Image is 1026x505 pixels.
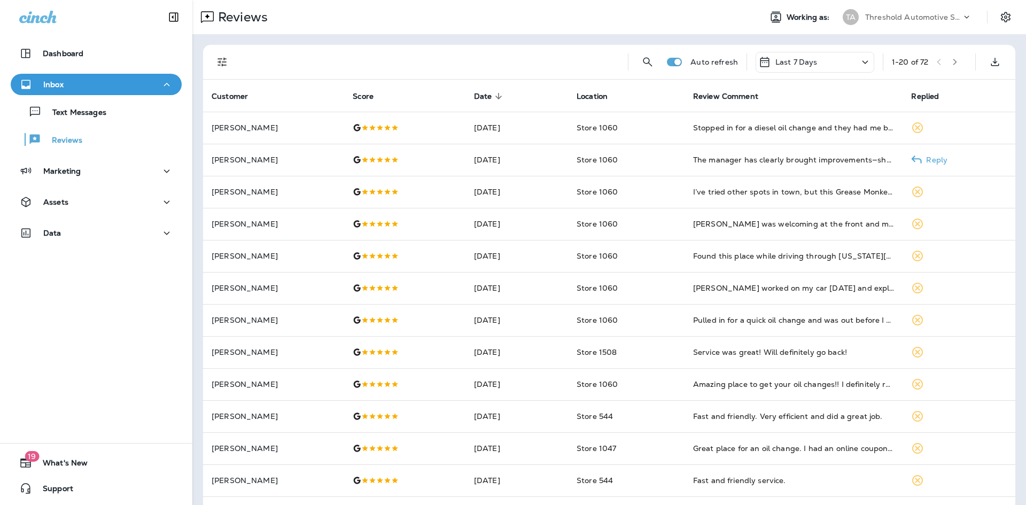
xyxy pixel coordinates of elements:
[159,6,189,28] button: Collapse Sidebar
[212,412,336,421] p: [PERSON_NAME]
[465,368,568,400] td: [DATE]
[465,112,568,144] td: [DATE]
[775,58,818,66] p: Last 7 Days
[577,92,608,101] span: Location
[212,220,336,228] p: [PERSON_NAME]
[32,459,88,471] span: What's New
[11,100,182,123] button: Text Messages
[996,7,1015,27] button: Settings
[25,451,39,462] span: 19
[465,272,568,304] td: [DATE]
[212,252,336,260] p: [PERSON_NAME]
[353,91,387,101] span: Score
[474,91,506,101] span: Date
[637,51,658,73] button: Search Reviews
[911,91,953,101] span: Replied
[11,222,182,244] button: Data
[577,444,616,453] span: Store 1047
[212,348,336,356] p: [PERSON_NAME]
[11,478,182,499] button: Support
[212,316,336,324] p: [PERSON_NAME]
[212,444,336,453] p: [PERSON_NAME]
[693,251,895,261] div: Found this place while driving through Idaho Falls—no appointment, just straight service. In and ...
[43,80,64,89] p: Inbox
[214,9,268,25] p: Reviews
[693,91,772,101] span: Review Comment
[11,74,182,95] button: Inbox
[693,219,895,229] div: Nate was welcoming at the front and made sure I knew exactly what was being done. The process was...
[43,49,83,58] p: Dashboard
[465,176,568,208] td: [DATE]
[32,484,73,497] span: Support
[212,156,336,164] p: [PERSON_NAME]
[465,240,568,272] td: [DATE]
[693,315,895,325] div: Pulled in for a quick oil change and was out before I even finished my coffee. These guys run an ...
[212,51,233,73] button: Filters
[577,155,618,165] span: Store 1060
[353,92,374,101] span: Score
[465,336,568,368] td: [DATE]
[892,58,928,66] div: 1 - 20 of 72
[577,123,618,133] span: Store 1060
[693,443,895,454] div: Great place for an oil change. I had an online coupon and they added it on without any hassle. In...
[212,92,248,101] span: Customer
[577,379,618,389] span: Store 1060
[577,251,618,261] span: Store 1060
[11,191,182,213] button: Assets
[787,13,832,22] span: Working as:
[11,43,182,64] button: Dashboard
[577,411,613,421] span: Store 544
[465,208,568,240] td: [DATE]
[41,136,82,146] p: Reviews
[577,187,618,197] span: Store 1060
[42,108,106,118] p: Text Messages
[11,128,182,151] button: Reviews
[693,122,895,133] div: Stopped in for a diesel oil change and they had me back on the road faster than I expected.
[693,379,895,390] div: Amazing place to get your oil changes!! I definitely recommend them since they are so simple to w...
[212,284,336,292] p: [PERSON_NAME]
[465,144,568,176] td: [DATE]
[984,51,1006,73] button: Export as CSV
[474,92,492,101] span: Date
[212,476,336,485] p: [PERSON_NAME]
[577,219,618,229] span: Store 1060
[43,198,68,206] p: Assets
[212,188,336,196] p: [PERSON_NAME]
[690,58,738,66] p: Auto refresh
[577,91,621,101] span: Location
[577,347,617,357] span: Store 1508
[693,347,895,358] div: Service was great! Will definitely go back!
[11,160,182,182] button: Marketing
[465,400,568,432] td: [DATE]
[693,92,758,101] span: Review Comment
[465,432,568,464] td: [DATE]
[43,167,81,175] p: Marketing
[693,154,895,165] div: The manager has clearly brought improvements—shorter wait times and a cleaner environment.
[43,229,61,237] p: Data
[11,452,182,473] button: 19What's New
[843,9,859,25] div: TA
[577,315,618,325] span: Store 1060
[922,156,947,164] p: Reply
[693,411,895,422] div: Fast and friendly. Very efficient and did a great job.
[911,92,939,101] span: Replied
[693,187,895,197] div: I’ve tried other spots in town, but this Grease Monkey feels better organized and more customer-f...
[693,475,895,486] div: Fast and friendly service.
[212,380,336,389] p: [PERSON_NAME]
[865,13,961,21] p: Threshold Automotive Service dba Grease Monkey
[577,283,618,293] span: Store 1060
[693,283,895,293] div: Joseph worked on my car today and explained the details without making me feel pressured. Appreci...
[465,304,568,336] td: [DATE]
[577,476,613,485] span: Store 544
[212,91,262,101] span: Customer
[212,123,336,132] p: [PERSON_NAME]
[465,464,568,496] td: [DATE]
